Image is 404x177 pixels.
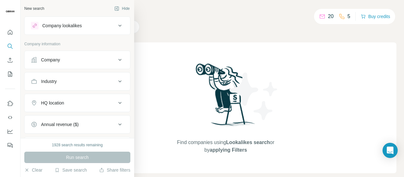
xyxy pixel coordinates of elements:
[383,143,398,158] div: Open Intercom Messenger
[210,147,247,153] span: applying Filters
[41,121,79,128] div: Annual revenue ($)
[5,54,15,66] button: Enrich CSV
[99,167,130,173] button: Share filters
[41,100,64,106] div: HQ location
[175,139,276,154] span: Find companies using or by
[193,62,258,132] img: Surfe Illustration - Woman searching with binoculars
[25,117,130,132] button: Annual revenue ($)
[5,112,15,123] button: Use Surfe API
[24,6,44,11] div: New search
[5,126,15,137] button: Dashboard
[226,68,282,125] img: Surfe Illustration - Stars
[25,52,130,67] button: Company
[55,167,87,173] button: Save search
[5,41,15,52] button: Search
[5,140,15,151] button: Feedback
[52,142,103,148] div: 1928 search results remaining
[42,22,82,29] div: Company lookalikes
[55,8,396,16] h4: Search
[5,68,15,80] button: My lists
[25,74,130,89] button: Industry
[25,18,130,33] button: Company lookalikes
[24,41,130,47] p: Company information
[328,13,334,20] p: 20
[41,57,60,63] div: Company
[226,140,270,145] span: Lookalikes search
[5,6,15,16] img: Avatar
[5,27,15,38] button: Quick start
[348,13,350,20] p: 5
[41,78,57,85] div: Industry
[5,98,15,109] button: Use Surfe on LinkedIn
[25,95,130,111] button: HQ location
[361,12,390,21] button: Buy credits
[24,167,42,173] button: Clear
[110,4,134,13] button: Hide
